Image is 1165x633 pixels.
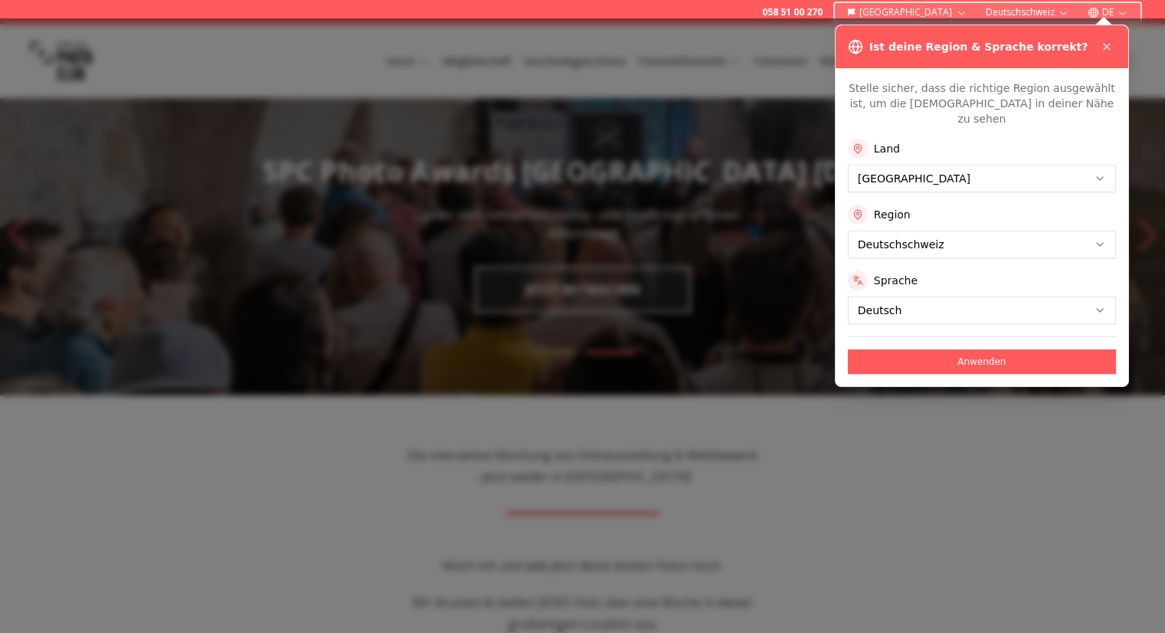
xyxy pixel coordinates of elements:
[1082,3,1134,21] button: DE
[980,3,1075,21] button: Deutschschweiz
[874,273,918,288] label: Sprache
[869,39,1088,54] h3: Ist deine Region & Sprache korrekt?
[762,6,823,18] a: 058 51 00 270
[848,349,1116,374] button: Anwenden
[848,80,1116,126] p: Stelle sicher, dass die richtige Region ausgewählt ist, um die [DEMOGRAPHIC_DATA] in deiner Nähe ...
[874,207,911,222] label: Region
[874,141,900,156] label: Land
[841,3,974,21] button: [GEOGRAPHIC_DATA]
